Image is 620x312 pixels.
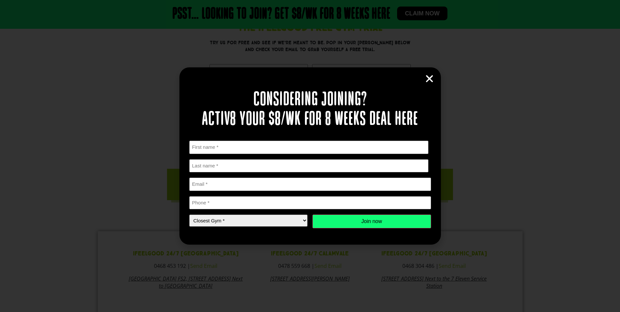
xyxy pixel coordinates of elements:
[312,215,431,228] input: Join now
[189,178,431,191] input: Email *
[189,159,429,173] input: Last name *
[425,74,434,84] a: Close
[189,90,431,130] h2: Considering joining? Activ8 your $8/wk for 8 weeks deal here
[189,141,429,154] input: First name *
[189,196,431,210] input: Phone *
